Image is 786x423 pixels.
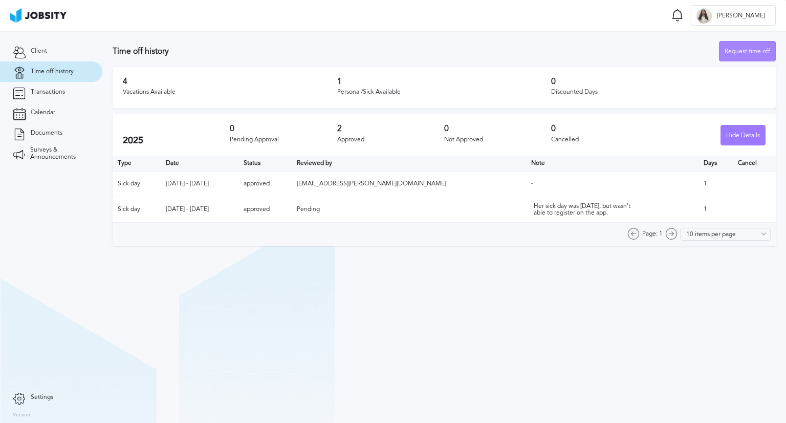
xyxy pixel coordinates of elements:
[642,230,663,238] span: Page: 1
[113,197,161,222] td: Sick day
[230,136,337,143] div: Pending Approval
[337,124,444,133] h3: 2
[31,130,62,137] span: Documents
[721,125,765,146] div: Hide Details
[719,41,775,62] div: Request time off
[551,77,766,86] h3: 0
[337,136,444,143] div: Approved
[712,12,770,19] span: [PERSON_NAME]
[238,156,292,171] th: Toggle SortBy
[698,171,733,197] td: 1
[337,77,552,86] h3: 1
[13,412,32,418] label: Version:
[31,394,53,401] span: Settings
[31,109,55,116] span: Calendar
[113,171,161,197] td: Sick day
[230,124,337,133] h3: 0
[10,8,67,23] img: ab4bad089aa723f57921c736e9817d99.png
[733,156,776,171] th: Cancel
[113,156,161,171] th: Type
[161,156,238,171] th: Toggle SortBy
[691,5,776,26] button: D[PERSON_NAME]
[720,125,766,145] button: Hide Details
[534,203,636,217] div: Her sick day was [DATE], but wasn't able to register on the app.
[444,136,551,143] div: Not Approved
[696,8,712,24] div: D
[123,77,337,86] h3: 4
[31,48,47,55] span: Client
[526,156,698,171] th: Toggle SortBy
[297,180,446,187] span: [EMAIL_ADDRESS][PERSON_NAME][DOMAIN_NAME]
[292,156,526,171] th: Toggle SortBy
[444,124,551,133] h3: 0
[551,124,658,133] h3: 0
[161,197,238,222] td: [DATE] - [DATE]
[719,41,776,61] button: Request time off
[337,89,552,96] div: Personal/Sick Available
[551,136,658,143] div: Cancelled
[30,146,90,161] span: Surveys & Announcements
[551,89,766,96] div: Discounted Days
[113,47,719,56] h3: Time off history
[698,197,733,222] td: 1
[297,205,320,213] span: Pending
[698,156,733,171] th: Days
[31,89,65,96] span: Transactions
[123,89,337,96] div: Vacations Available
[123,135,230,146] h2: 2025
[238,171,292,197] td: approved
[161,171,238,197] td: [DATE] - [DATE]
[531,180,533,187] span: -
[31,68,74,75] span: Time off history
[238,197,292,222] td: approved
